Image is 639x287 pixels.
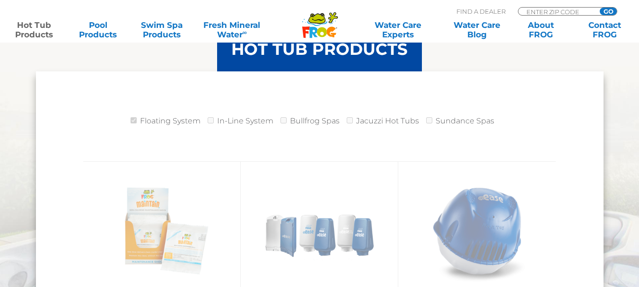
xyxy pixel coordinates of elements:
a: Hot TubProducts [9,20,59,39]
img: Frog_Maintain_Hero-2-v2-300x300.png [107,176,217,286]
label: Floating System [140,112,201,130]
label: Sundance Spas [436,112,494,130]
a: PoolProducts [73,20,123,39]
a: Water CareExperts [358,20,438,39]
label: Bullfrog Spas [290,112,340,130]
sup: ∞ [243,29,247,36]
label: Jacuzzi Hot Tubs [356,112,419,130]
label: In-Line System [217,112,273,130]
a: ContactFROG [580,20,630,39]
h3: HOT TUB PRODUCTS [231,41,408,57]
input: GO [600,8,617,15]
a: AboutFROG [516,20,566,39]
img: bullfrog-product-hero-300x300.png [264,176,374,286]
input: Zip Code Form [525,8,589,16]
p: Find A Dealer [456,7,506,16]
img: hot-tub-product-atease-system-300x300.png [422,176,532,286]
a: Fresh MineralWater∞ [201,20,263,39]
a: Swim SpaProducts [137,20,187,39]
a: Water CareBlog [452,20,502,39]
